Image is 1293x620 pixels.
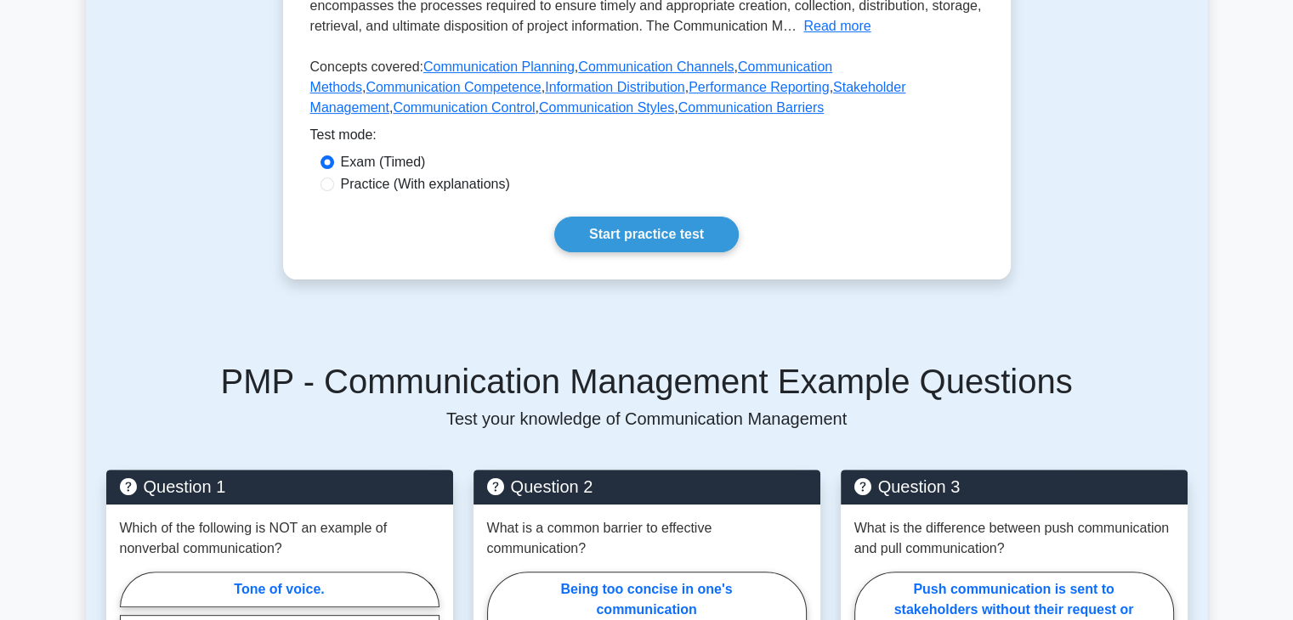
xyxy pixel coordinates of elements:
[803,16,871,37] button: Read more
[854,476,1174,497] h5: Question 3
[554,217,739,252] a: Start practice test
[120,572,440,607] label: Tone of voice.
[366,80,541,94] a: Communication Competence
[854,518,1174,559] p: What is the difference between push communication and pull communication?
[341,174,510,194] label: Practice (With explanations)
[423,59,575,74] a: Communication Planning
[545,80,685,94] a: Information Distribution
[678,100,825,115] a: Communication Barriers
[487,476,807,497] h5: Question 2
[106,409,1188,429] p: Test your knowledge of Communication Management
[310,125,984,152] div: Test mode:
[120,518,440,559] p: Which of the following is NOT an example of nonverbal communication?
[689,80,829,94] a: Performance Reporting
[120,476,440,497] h5: Question 1
[578,59,734,74] a: Communication Channels
[393,100,535,115] a: Communication Control
[341,152,426,172] label: Exam (Timed)
[539,100,674,115] a: Communication Styles
[487,518,807,559] p: What is a common barrier to effective communication?
[106,361,1188,402] h5: PMP - Communication Management Example Questions
[310,57,984,125] p: Concepts covered: , , , , , , , , ,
